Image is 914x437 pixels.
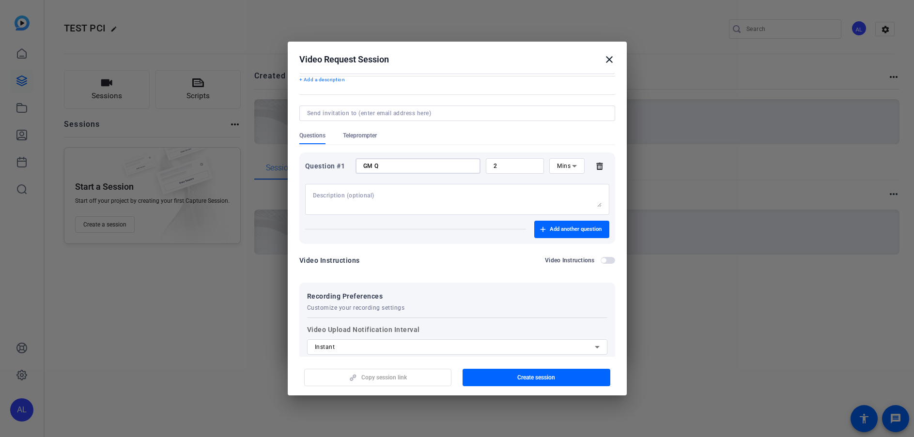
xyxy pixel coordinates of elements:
input: Time [494,162,537,170]
p: + Add a description [299,76,615,84]
div: Question #1 [305,160,350,172]
mat-icon: close [604,54,615,65]
span: Questions [299,132,325,139]
div: Video Request Session [299,54,615,65]
div: Video Instructions [299,255,360,266]
input: Send invitation to (enter email address here) [307,109,604,117]
span: Recording Preferences [307,290,405,302]
span: Create session [517,374,555,381]
button: Add another question [534,221,609,238]
span: Teleprompter [343,132,377,139]
input: Enter your question here [363,162,473,170]
button: Create session [463,369,610,386]
span: Customize your recording settings [307,304,405,312]
span: Mins [557,163,571,169]
span: Add another question [550,226,602,233]
h2: Video Instructions [545,256,595,264]
span: Instant [315,344,335,350]
label: Video Upload Notification Interval [307,324,607,355]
